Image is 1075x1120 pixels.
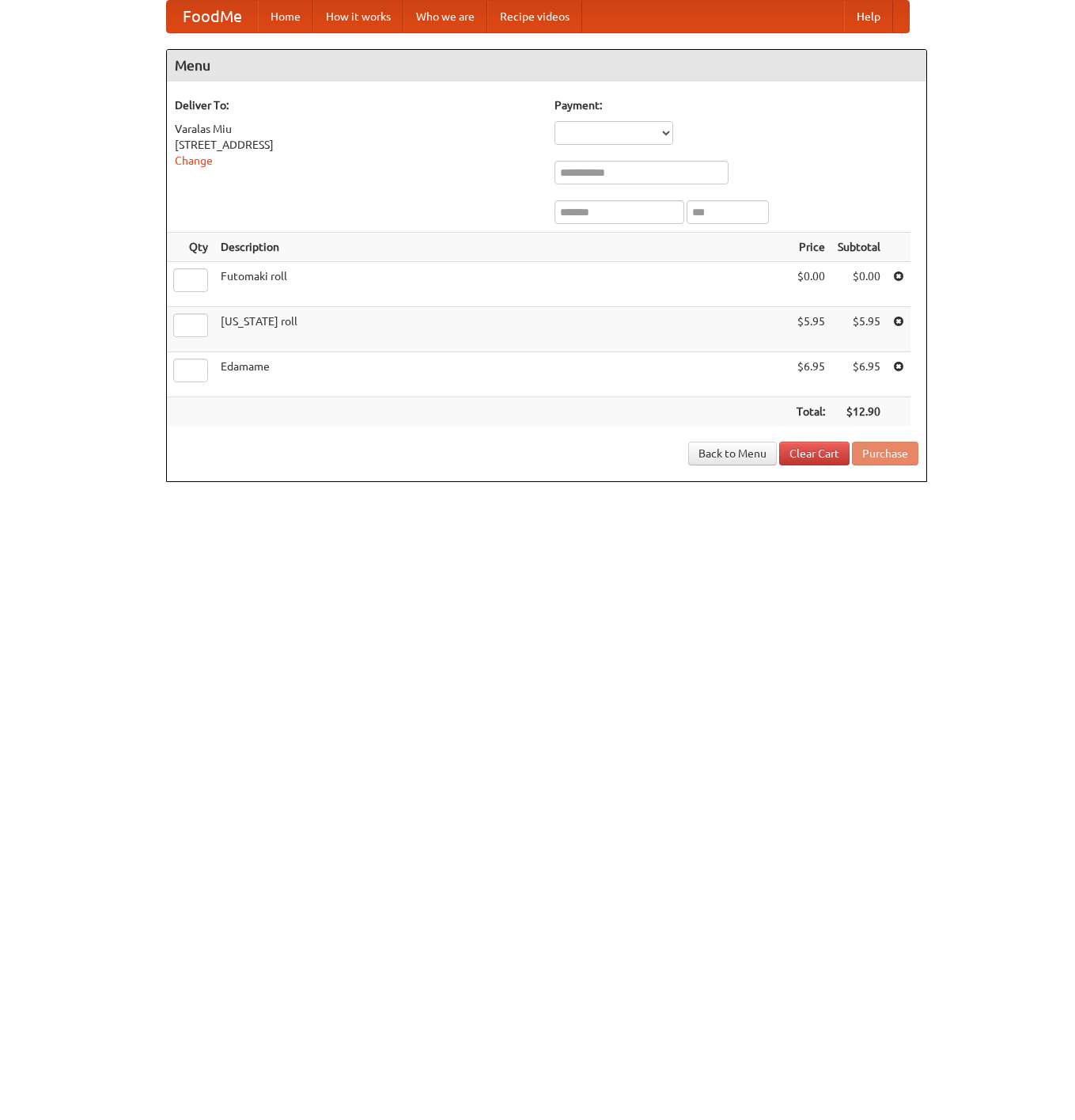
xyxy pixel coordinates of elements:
[831,352,887,397] td: $6.95
[831,262,887,307] td: $0.00
[790,307,831,352] td: $5.95
[214,352,790,397] td: Edamame
[831,233,887,262] th: Subtotal
[313,1,403,32] a: How it works
[214,307,790,352] td: [US_STATE] roll
[167,1,258,32] a: FoodMe
[555,97,918,113] h5: Payment:
[175,137,539,153] div: [STREET_ADDRESS]
[790,233,831,262] th: Price
[790,262,831,307] td: $0.00
[175,97,539,113] h5: Deliver To:
[175,154,213,167] a: Change
[403,1,487,32] a: Who we are
[167,50,926,82] h4: Menu
[688,442,777,465] a: Back to Menu
[790,397,831,427] th: Total:
[214,233,790,262] th: Description
[779,442,850,465] a: Clear Cart
[831,307,887,352] td: $5.95
[214,262,790,307] td: Futomaki roll
[258,1,313,32] a: Home
[852,442,918,465] button: Purchase
[844,1,893,32] a: Help
[487,1,582,32] a: Recipe videos
[175,121,539,137] div: Varalas Miu
[167,233,214,262] th: Qty
[790,352,831,397] td: $6.95
[831,397,887,427] th: $12.90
